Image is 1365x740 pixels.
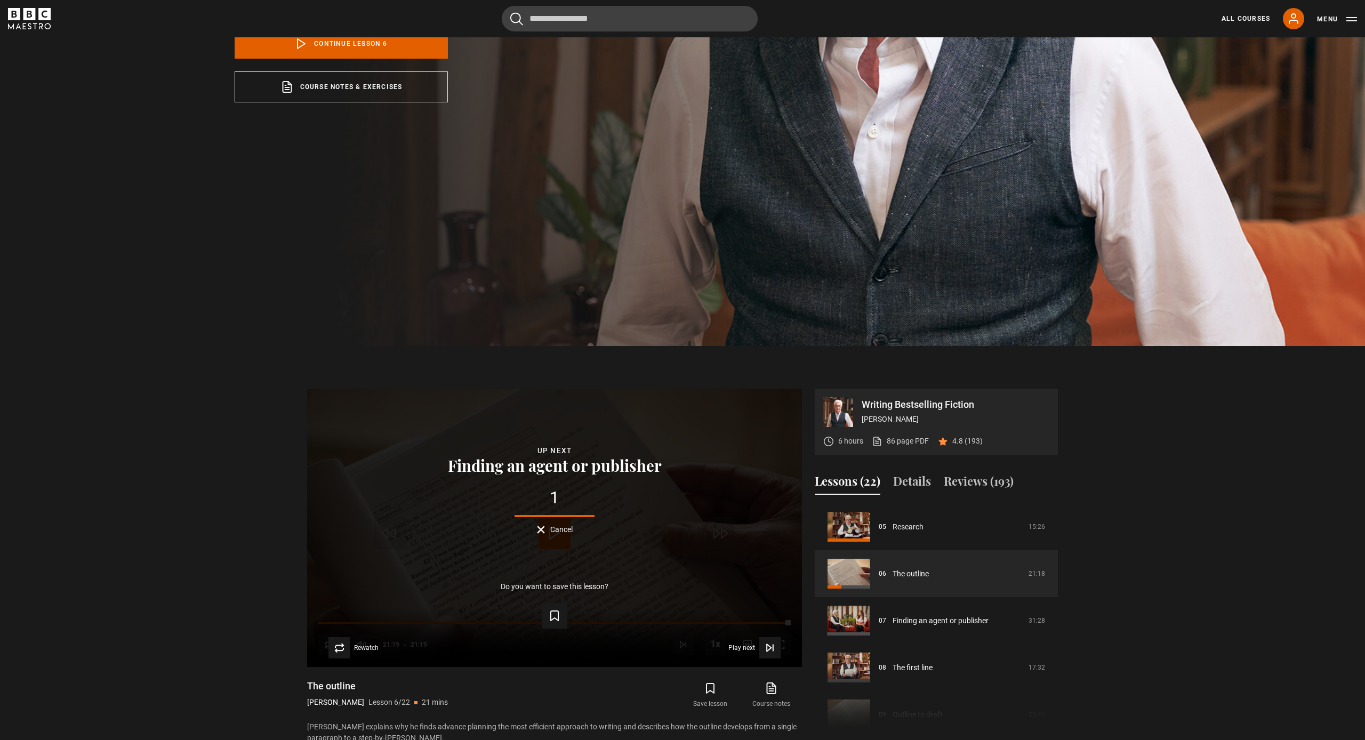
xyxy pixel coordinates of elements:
[893,472,931,495] button: Details
[368,697,410,708] p: Lesson 6/22
[1317,14,1357,25] button: Toggle navigation
[324,489,785,506] div: 1
[328,637,379,658] button: Rewatch
[422,697,448,708] p: 21 mins
[501,583,608,590] p: Do you want to save this lesson?
[815,472,880,495] button: Lessons (22)
[862,400,1049,409] p: Writing Bestselling Fiction
[728,645,755,651] span: Play next
[235,29,448,59] a: Continue lesson 6
[354,645,379,651] span: Rewatch
[893,615,989,626] a: Finding an agent or publisher
[1222,14,1270,23] a: All Courses
[741,680,802,711] a: Course notes
[550,526,573,533] span: Cancel
[862,414,1049,425] p: [PERSON_NAME]
[8,8,51,29] svg: BBC Maestro
[952,436,983,447] p: 4.8 (193)
[728,637,781,658] button: Play next
[537,526,573,534] button: Cancel
[944,472,1014,495] button: Reviews (193)
[307,389,802,667] video-js: Video Player
[872,436,929,447] a: 86 page PDF
[235,71,448,102] a: Course notes & exercises
[445,457,665,473] button: Finding an agent or publisher
[307,697,364,708] p: [PERSON_NAME]
[893,662,933,673] a: The first line
[510,12,523,26] button: Submit the search query
[324,445,785,457] div: Up next
[838,436,863,447] p: 6 hours
[893,568,929,580] a: The outline
[502,6,758,31] input: Search
[307,680,448,693] h1: The outline
[893,521,924,533] a: Research
[680,680,741,711] button: Save lesson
